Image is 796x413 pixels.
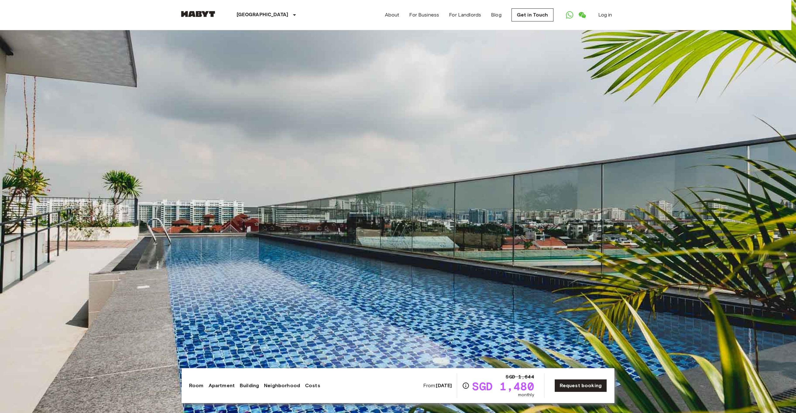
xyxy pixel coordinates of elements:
[598,11,612,19] a: Log in
[436,383,452,388] b: [DATE]
[449,11,481,19] a: For Landlords
[576,9,588,21] a: Open WeChat
[563,9,576,21] a: Open WhatsApp
[179,11,217,17] img: Habyt
[189,382,204,389] a: Room
[209,382,235,389] a: Apartment
[423,382,452,389] span: From:
[462,382,470,389] svg: Check cost overview for full price breakdown. Please note that discounts apply to new joiners onl...
[554,379,607,392] a: Request booking
[237,11,289,19] p: [GEOGRAPHIC_DATA]
[305,382,320,389] a: Costs
[506,373,534,381] span: SGD 1,644
[385,11,400,19] a: About
[240,382,259,389] a: Building
[511,8,553,21] a: Get in Touch
[472,381,534,392] span: SGD 1,480
[264,382,300,389] a: Neighborhood
[491,11,502,19] a: Blog
[518,392,534,398] span: monthly
[409,11,439,19] a: For Business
